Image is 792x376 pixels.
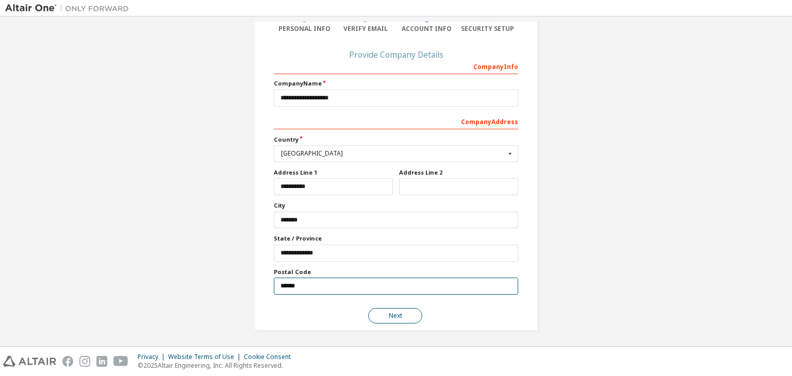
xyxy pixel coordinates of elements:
[96,356,107,367] img: linkedin.svg
[79,356,90,367] img: instagram.svg
[368,308,422,323] button: Next
[399,168,518,177] label: Address Line 2
[138,353,168,361] div: Privacy
[396,25,457,33] div: Account Info
[113,356,128,367] img: youtube.svg
[274,25,335,33] div: Personal Info
[274,201,518,210] label: City
[335,25,397,33] div: Verify Email
[3,356,56,367] img: altair_logo.svg
[274,268,518,276] label: Postal Code
[274,79,518,88] label: Company Name
[274,168,393,177] label: Address Line 1
[244,353,297,361] div: Cookie Consent
[274,234,518,243] label: State / Province
[168,353,244,361] div: Website Terms of Use
[5,3,134,13] img: Altair One
[274,58,518,74] div: Company Info
[62,356,73,367] img: facebook.svg
[274,135,518,144] label: Country
[281,150,505,157] div: [GEOGRAPHIC_DATA]
[274,52,518,58] div: Provide Company Details
[138,361,297,370] p: © 2025 Altair Engineering, Inc. All Rights Reserved.
[274,113,518,129] div: Company Address
[457,25,519,33] div: Security Setup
